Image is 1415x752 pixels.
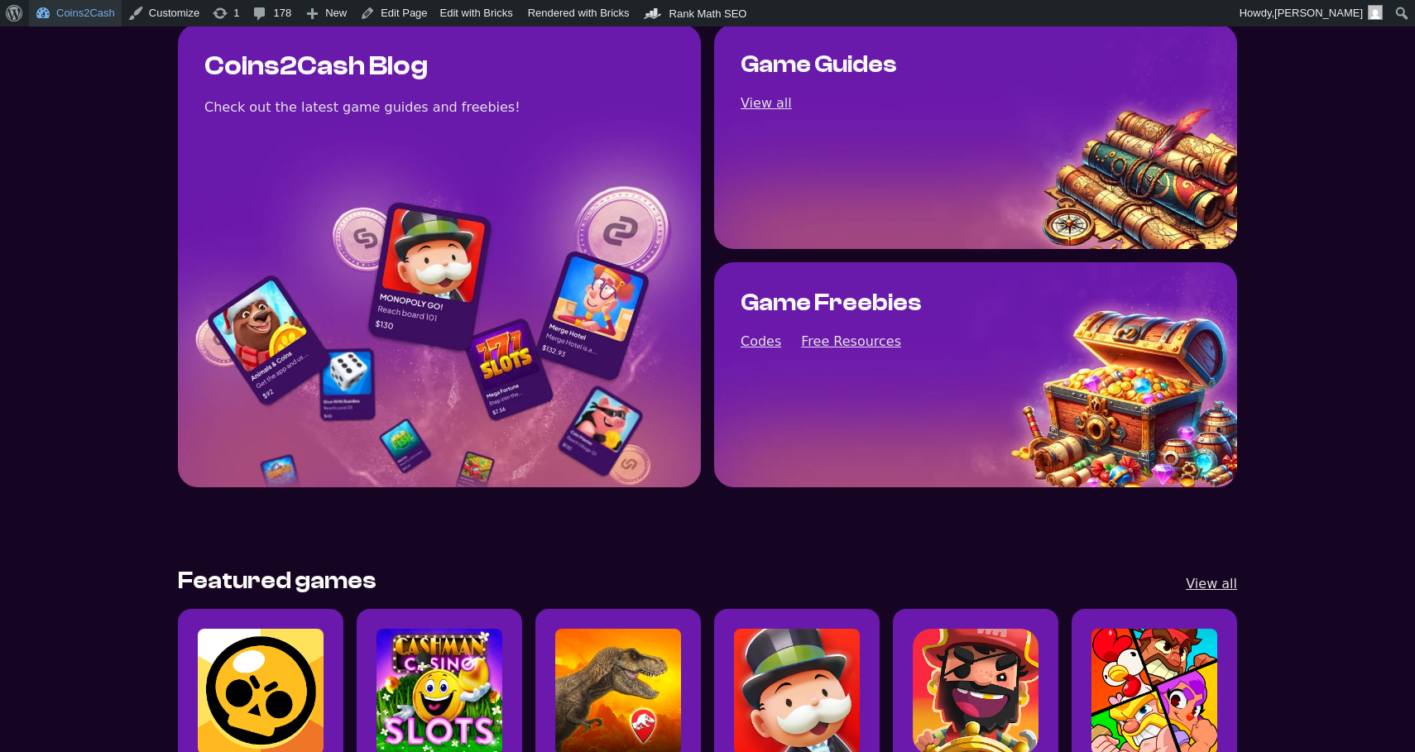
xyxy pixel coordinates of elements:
[204,50,428,83] h1: Coins2Cash Blog
[669,7,747,20] span: Rank Math SEO
[741,289,922,318] h2: Game Freebies
[801,330,901,352] a: View all posts about free resources
[1186,572,1237,595] a: View all games
[178,567,377,596] h2: Featured games
[1274,7,1363,19] span: [PERSON_NAME]
[204,96,520,118] div: Check out the latest game guides and freebies!
[741,50,897,79] h2: Game Guides
[741,330,781,352] a: View all game codes
[741,92,792,114] a: View all game guides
